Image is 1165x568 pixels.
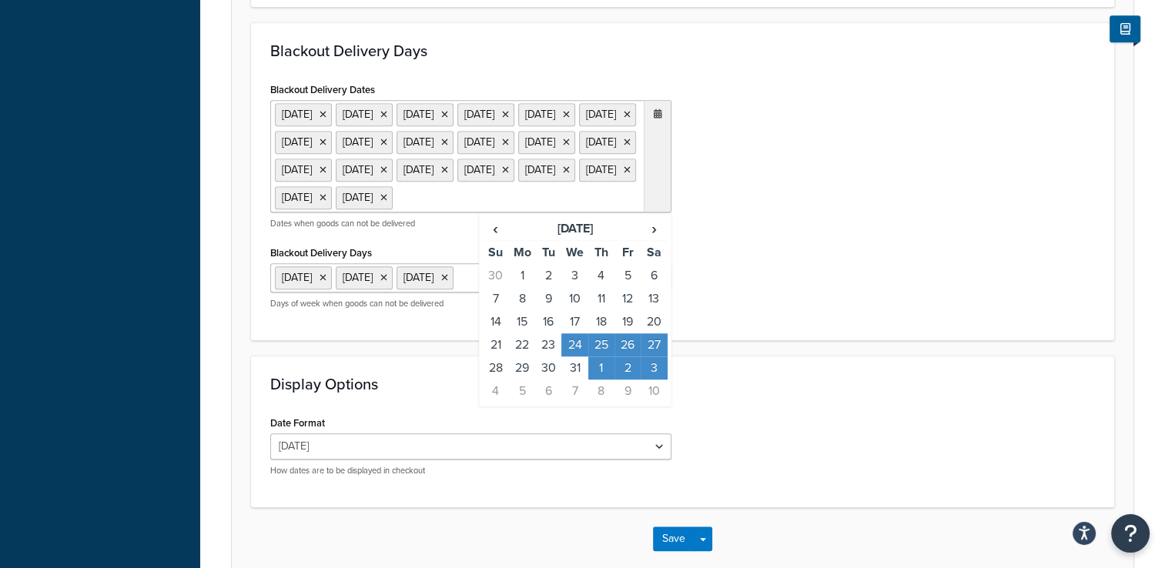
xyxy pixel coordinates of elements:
td: 7 [483,287,509,310]
td: 4 [588,264,614,287]
td: 1 [509,264,535,287]
li: [DATE] [457,131,514,154]
h3: Display Options [270,376,1095,393]
td: 8 [588,379,614,403]
label: Blackout Delivery Days [270,247,372,259]
li: [DATE] [275,103,332,126]
p: Dates when goods can not be delivered [270,218,671,229]
td: 6 [535,379,561,403]
td: 3 [641,356,667,379]
th: Tu [535,241,561,265]
td: 15 [509,310,535,333]
td: 1 [588,356,614,379]
th: Fr [614,241,641,265]
li: [DATE] [397,159,454,182]
td: 30 [483,264,509,287]
li: [DATE] [518,159,575,182]
td: 25 [588,333,614,356]
li: [DATE] [457,103,514,126]
td: 10 [641,379,667,403]
li: [DATE] [275,131,332,154]
span: [DATE] [343,269,373,286]
td: 10 [561,287,588,310]
button: Open Resource Center [1111,514,1150,553]
li: [DATE] [579,159,636,182]
li: [DATE] [518,103,575,126]
th: Su [483,241,509,265]
td: 9 [535,287,561,310]
span: ‹ [484,218,508,239]
li: [DATE] [336,186,393,209]
p: Days of week when goods can not be delivered [270,298,671,309]
td: 16 [535,310,561,333]
td: 6 [641,264,667,287]
label: Blackout Delivery Dates [270,84,375,95]
td: 17 [561,310,588,333]
td: 4 [483,379,509,403]
th: [DATE] [509,217,641,241]
li: [DATE] [275,186,332,209]
td: 26 [614,333,641,356]
span: [DATE] [282,269,312,286]
th: Th [588,241,614,265]
td: 30 [535,356,561,379]
td: 22 [509,333,535,356]
td: 5 [614,264,641,287]
td: 2 [535,264,561,287]
td: 12 [614,287,641,310]
li: [DATE] [336,159,393,182]
td: 2 [614,356,641,379]
li: [DATE] [397,103,454,126]
td: 21 [483,333,509,356]
span: [DATE] [403,269,434,286]
li: [DATE] [397,131,454,154]
li: [DATE] [336,131,393,154]
li: [DATE] [518,131,575,154]
p: How dates are to be displayed in checkout [270,465,671,476]
li: [DATE] [579,131,636,154]
td: 27 [641,333,667,356]
th: Sa [641,241,667,265]
th: Mo [509,241,535,265]
label: Date Format [270,417,325,429]
td: 5 [509,379,535,403]
td: 19 [614,310,641,333]
th: We [561,241,588,265]
td: 18 [588,310,614,333]
button: Show Help Docs [1110,16,1140,43]
td: 31 [561,356,588,379]
td: 14 [483,310,509,333]
td: 8 [509,287,535,310]
td: 28 [483,356,509,379]
td: 23 [535,333,561,356]
td: 9 [614,379,641,403]
td: 11 [588,287,614,310]
td: 29 [509,356,535,379]
li: [DATE] [579,103,636,126]
td: 24 [561,333,588,356]
td: 13 [641,287,667,310]
h3: Blackout Delivery Days [270,42,1095,59]
td: 7 [561,379,588,403]
li: [DATE] [457,159,514,182]
td: 3 [561,264,588,287]
td: 20 [641,310,667,333]
li: [DATE] [275,159,332,182]
span: › [641,218,666,239]
li: [DATE] [336,103,393,126]
button: Save [653,526,695,551]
